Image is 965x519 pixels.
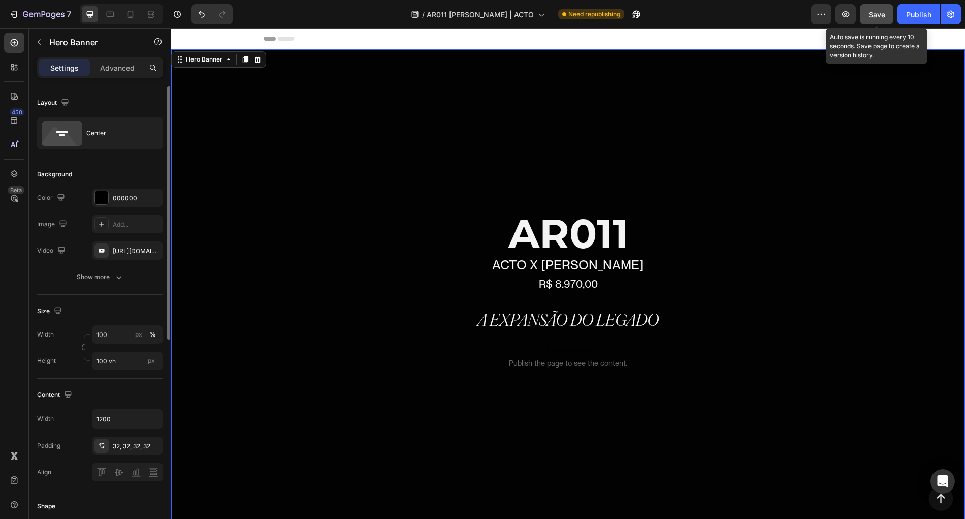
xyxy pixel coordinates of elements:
button: 7 [4,4,76,24]
div: Hero Banner [13,26,53,36]
div: 32, 32, 32, 32 [113,442,160,451]
p: 7 [67,8,71,20]
h1: AR011 [235,184,560,227]
div: Show more [77,272,124,282]
h2: ACTO x [PERSON_NAME] [235,229,560,246]
div: Color [37,191,67,205]
span: AR011 [PERSON_NAME] | ACTO [427,9,534,20]
p: Settings [50,63,79,73]
p: R$ 8.970,00 [236,250,559,262]
input: px% [92,325,163,344]
div: [URL][DOMAIN_NAME] [113,247,160,256]
p: Hero Banner [49,36,136,48]
h2: A expansão do legado [235,280,560,303]
iframe: Design area [171,28,965,519]
input: Auto [92,410,163,428]
span: px [148,357,155,364]
label: Height [37,356,56,365]
span: Need republishing [568,10,620,19]
div: px [135,330,142,339]
label: Width [37,330,54,339]
div: % [150,330,156,339]
p: Advanced [100,63,135,73]
button: Show more [37,268,163,286]
button: % [133,328,145,341]
div: Padding [37,441,60,450]
div: Undo/Redo [191,4,233,24]
button: px [147,328,159,341]
div: 000000 [113,194,160,203]
div: Width [37,414,54,423]
button: Publish [897,4,940,24]
div: Size [37,304,64,318]
div: Background [37,170,72,179]
span: / [422,9,425,20]
button: <p>Button</p> [757,458,782,482]
div: Layout [37,96,71,110]
span: Save [868,10,885,19]
div: 450 [10,108,24,116]
div: Content [37,388,74,402]
span: Publish the page to see the content. [235,330,560,340]
div: Align [37,468,51,477]
div: Image [37,218,69,231]
span: Custom code [235,316,560,328]
div: Beta [8,186,24,194]
input: px [92,352,163,370]
div: Add... [113,220,160,229]
div: Video [37,244,68,258]
div: Shape [37,502,55,511]
div: Center [86,121,148,145]
div: Publish [906,9,931,20]
button: Save [860,4,893,24]
div: Open Intercom Messenger [930,469,955,494]
h2: Rich Text Editor. Editing area: main [235,249,560,263]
